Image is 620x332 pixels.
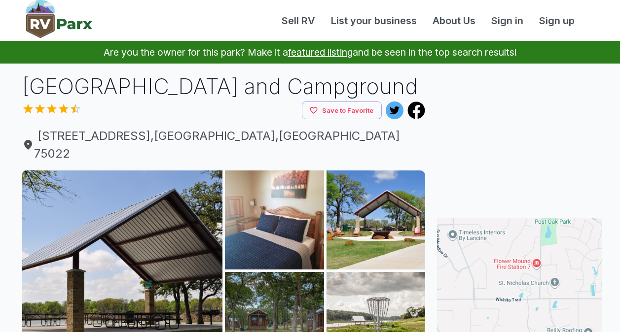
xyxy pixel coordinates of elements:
button: Save to Favorite [302,101,382,120]
img: AAcXr8r1gVeWx2SbbiEMlyVZg-rVTKpRxJIIMOkXQM5hvfKzzJ48ElD8xkl6bN_P7rlSp-AAYgXouVzl7iFcxqN1zMbtMn4a9... [225,170,324,269]
a: Sell RV [274,13,323,28]
a: featured listing [288,46,353,58]
h1: [GEOGRAPHIC_DATA] and Campground [22,71,426,101]
a: [STREET_ADDRESS],[GEOGRAPHIC_DATA],[GEOGRAPHIC_DATA] 75022 [22,127,426,163]
span: [STREET_ADDRESS] , [GEOGRAPHIC_DATA] , [GEOGRAPHIC_DATA] 75022 [22,127,426,163]
iframe: Advertisement [437,71,602,195]
img: AAcXr8of-aGUUPtvMfxWCGZ55CBMo9Ay4rlRIZ04oowd_UOHVxTX00qucvXGfoFuTj8tty_93BjnXpNvgbmd6L069exHUIwhu... [327,170,426,269]
a: List your business [323,13,425,28]
a: Sign in [483,13,531,28]
p: Are you the owner for this park? Make it a and be seen in the top search results! [12,41,608,64]
a: About Us [425,13,483,28]
a: Sign up [531,13,583,28]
